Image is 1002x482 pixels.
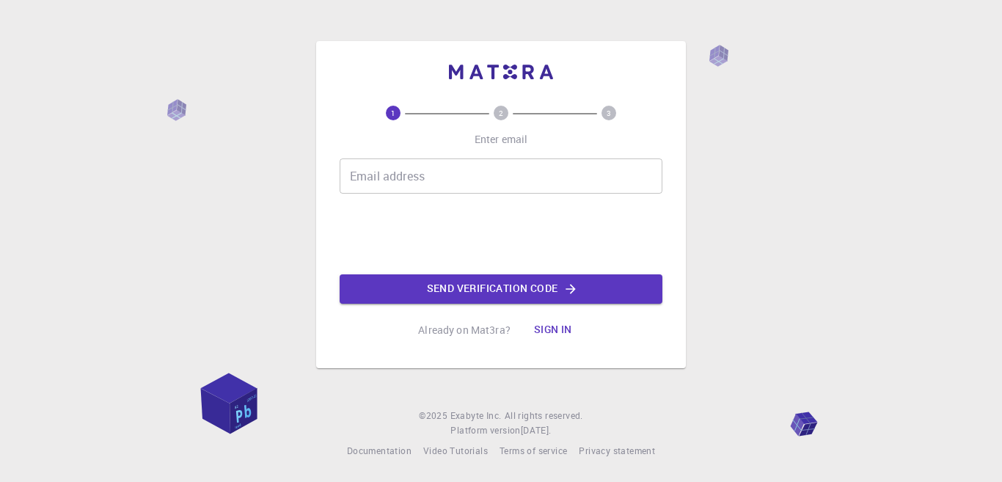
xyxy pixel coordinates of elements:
[423,445,488,456] span: Video Tutorials
[522,315,584,345] button: Sign in
[450,423,520,438] span: Platform version
[390,205,612,263] iframe: reCAPTCHA
[499,108,503,118] text: 2
[423,444,488,459] a: Video Tutorials
[500,445,567,456] span: Terms of service
[500,444,567,459] a: Terms of service
[475,132,528,147] p: Enter email
[579,444,655,459] a: Privacy statement
[607,108,611,118] text: 3
[418,323,511,337] p: Already on Mat3ra?
[450,409,502,421] span: Exabyte Inc.
[347,445,412,456] span: Documentation
[391,108,395,118] text: 1
[347,444,412,459] a: Documentation
[340,274,662,304] button: Send verification code
[521,423,552,438] a: [DATE].
[521,424,552,436] span: [DATE] .
[450,409,502,423] a: Exabyte Inc.
[505,409,583,423] span: All rights reserved.
[419,409,450,423] span: © 2025
[579,445,655,456] span: Privacy statement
